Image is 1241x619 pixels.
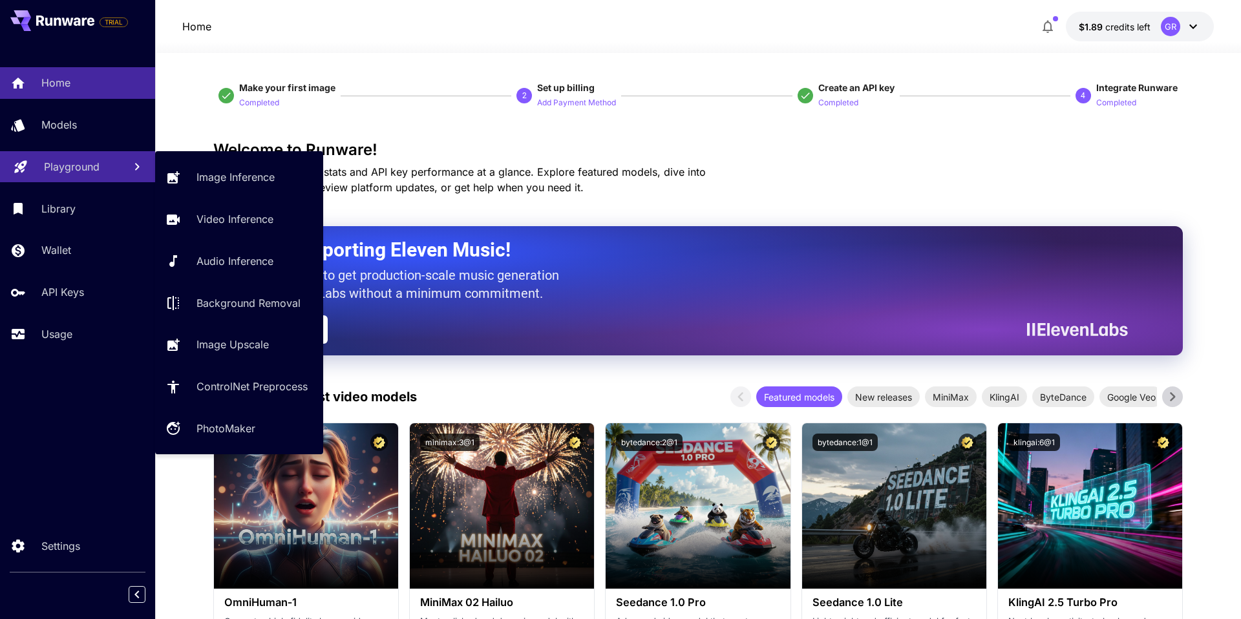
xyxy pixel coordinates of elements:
img: alt [606,423,790,589]
h3: OmniHuman‑1 [224,596,388,609]
p: 4 [1081,90,1085,101]
span: Google Veo [1099,390,1163,404]
p: Audio Inference [196,253,273,269]
button: $1.8888 [1066,12,1214,41]
button: Certified Model – Vetted for best performance and includes a commercial license. [566,434,584,451]
img: alt [410,423,594,589]
p: API Keys [41,284,84,300]
button: klingai:6@1 [1008,434,1060,451]
span: New releases [847,390,920,404]
div: GR [1161,17,1180,36]
p: Background Removal [196,295,301,311]
span: Featured models [756,390,842,404]
p: Completed [239,97,279,109]
button: bytedance:1@1 [812,434,878,451]
p: Home [41,75,70,90]
button: Certified Model – Vetted for best performance and includes a commercial license. [763,434,780,451]
div: $1.8888 [1079,20,1151,34]
p: Image Upscale [196,337,269,352]
h3: KlingAI 2.5 Turbo Pro [1008,596,1172,609]
a: Image Inference [155,162,323,193]
button: minimax:3@1 [420,434,480,451]
p: Library [41,201,76,216]
a: Video Inference [155,204,323,235]
p: Add Payment Method [537,97,616,109]
p: Video Inference [196,211,273,227]
p: Models [41,117,77,132]
span: KlingAI [982,390,1027,404]
h2: Now Supporting Eleven Music! [246,238,1118,262]
a: PhotoMaker [155,413,323,445]
div: Collapse sidebar [138,583,155,606]
button: Certified Model – Vetted for best performance and includes a commercial license. [959,434,976,451]
h3: Seedance 1.0 Lite [812,596,976,609]
button: Certified Model – Vetted for best performance and includes a commercial license. [1154,434,1172,451]
img: alt [802,423,986,589]
p: 2 [522,90,527,101]
p: Usage [41,326,72,342]
p: Playground [44,159,100,174]
span: $1.89 [1079,21,1105,32]
span: Add your payment card to enable full platform functionality. [100,14,128,30]
img: alt [214,423,398,589]
h3: MiniMax 02 Hailuo [420,596,584,609]
a: Background Removal [155,287,323,319]
p: ControlNet Preprocess [196,379,308,394]
span: TRIAL [100,17,127,27]
a: Image Upscale [155,329,323,361]
nav: breadcrumb [182,19,211,34]
p: Completed [818,97,858,109]
p: Home [182,19,211,34]
button: Collapse sidebar [129,586,145,603]
button: Certified Model – Vetted for best performance and includes a commercial license. [370,434,388,451]
p: The only way to get production-scale music generation from Eleven Labs without a minimum commitment. [246,266,569,302]
p: Wallet [41,242,71,258]
p: Image Inference [196,169,275,185]
p: Settings [41,538,80,554]
p: Completed [1096,97,1136,109]
a: ControlNet Preprocess [155,371,323,403]
span: ByteDance [1032,390,1094,404]
img: alt [998,423,1182,589]
span: Make your first image [239,82,335,93]
span: Set up billing [537,82,595,93]
span: Create an API key [818,82,895,93]
h3: Seedance 1.0 Pro [616,596,780,609]
button: bytedance:2@1 [616,434,683,451]
h3: Welcome to Runware! [213,141,1183,159]
span: Check out your usage stats and API key performance at a glance. Explore featured models, dive int... [213,165,706,194]
span: credits left [1105,21,1151,32]
span: Integrate Runware [1096,82,1178,93]
span: MiniMax [925,390,977,404]
p: PhotoMaker [196,421,255,436]
a: Audio Inference [155,246,323,277]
